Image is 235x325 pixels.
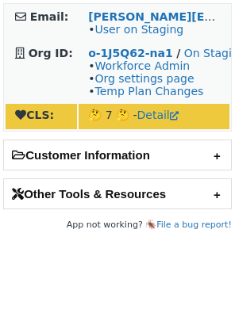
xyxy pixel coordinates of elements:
[156,220,232,230] a: File a bug report!
[88,59,203,97] span: • • •
[4,179,231,208] h2: Other Tools & Resources
[88,23,183,36] span: •
[176,47,180,59] strong: /
[4,140,231,170] h2: Customer Information
[94,23,183,36] a: User on Staging
[137,109,179,121] a: Detail
[15,109,54,121] strong: CLS:
[30,10,69,23] strong: Email:
[94,85,203,97] a: Temp Plan Changes
[29,47,73,59] strong: Org ID:
[94,59,190,72] a: Workforce Admin
[88,47,172,59] a: o-1J5Q62-na1
[94,72,194,85] a: Org settings page
[79,104,229,129] td: 🤔 7 🤔 -
[3,217,232,233] footer: App not working? 🪳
